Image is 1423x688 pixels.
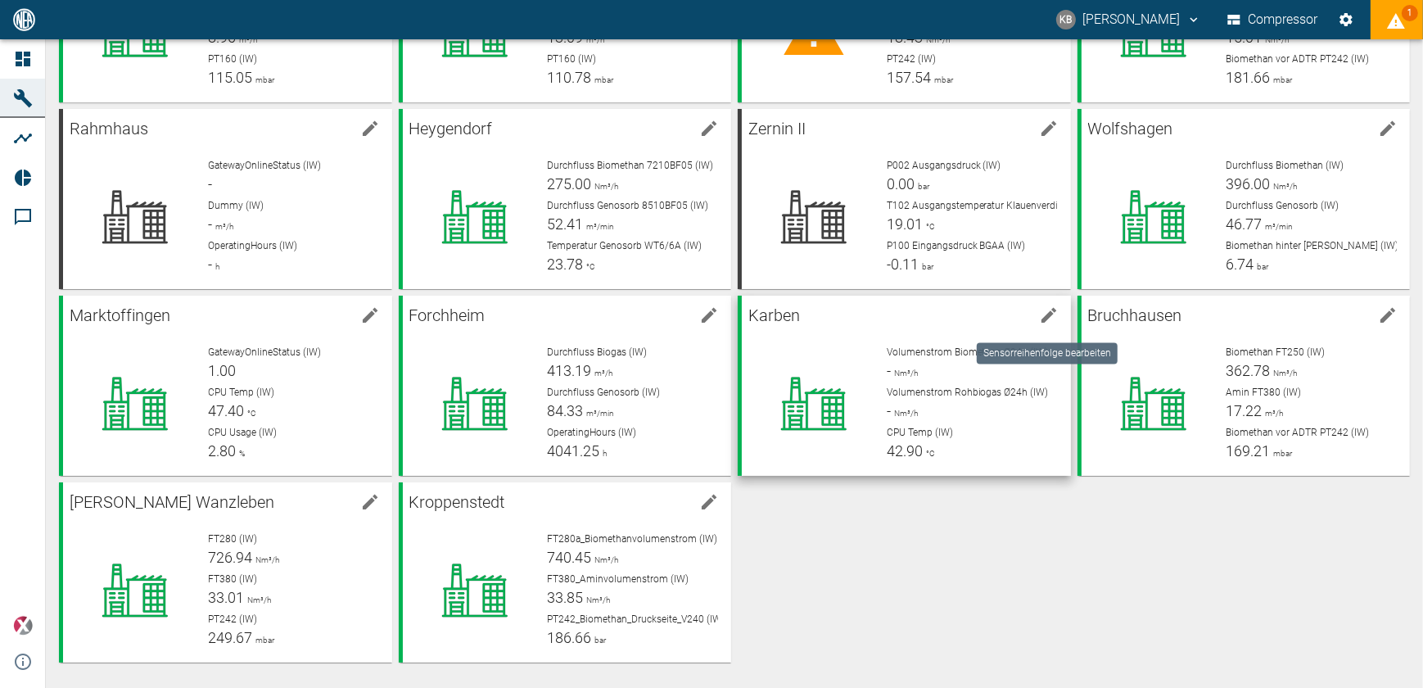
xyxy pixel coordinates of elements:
[208,427,277,438] span: CPU Usage (IW)
[13,616,33,636] img: Xplore Logo
[547,427,636,438] span: OperatingHours (IW)
[748,306,800,325] span: Karben
[212,262,219,271] span: h
[1226,402,1262,419] span: 17.22
[547,53,596,65] span: PT160 (IW)
[693,486,725,518] button: edit machine
[208,200,264,211] span: Dummy (IW)
[1226,160,1344,171] span: Durchfluss Biomethan (IW)
[252,75,274,84] span: mbar
[1270,449,1292,458] span: mbar
[409,492,505,512] span: Kroppenstedt
[887,442,923,459] span: 42.90
[693,299,725,332] button: edit machine
[547,69,591,86] span: 110.78
[583,409,614,418] span: m³/min
[1224,5,1321,34] button: Compressor
[1270,182,1297,191] span: Nm³/h
[1262,222,1293,231] span: m³/min
[923,449,935,458] span: °C
[208,29,236,46] span: 8.96
[591,75,613,84] span: mbar
[738,296,1071,476] a: Karbenedit machineVolumenstrom Biomethan Ø24h (IW)-Nm³/hVolumenstrom Rohbiogas Ø24h (IW)-Nm³/hCPU...
[244,409,256,418] span: °C
[1262,35,1289,44] span: Nm³/h
[1254,262,1268,271] span: bar
[547,29,583,46] span: 13.09
[236,35,257,44] span: m³/h
[354,486,386,518] button: edit machine
[891,369,918,378] span: Nm³/h
[583,595,610,604] span: Nm³/h
[547,346,647,358] span: Durchfluss Biogas (IW)
[208,387,274,398] span: CPU Temp (IW)
[70,119,148,138] span: Rahmhaus
[583,222,614,231] span: m³/min
[1226,240,1398,251] span: Biomethan hinter [PERSON_NAME] (IW)
[59,296,392,476] a: Marktoffingenedit machineGatewayOnlineStatus (IW)1.00CPU Temp (IW)47.40°CCPU Usage (IW)2.80%
[1226,346,1325,358] span: Biomethan FT250 (IW)
[887,346,1049,358] span: Volumenstrom Biomethan Ø24h (IW)
[1371,299,1404,332] button: edit machine
[923,222,935,231] span: °C
[887,160,1001,171] span: P002 Ausgangsdruck (IW)
[1226,362,1270,379] span: 362.78
[1226,53,1369,65] span: Biomethan vor ADTR PT242 (IW)
[252,555,279,564] span: Nm³/h
[915,182,929,191] span: bar
[1077,296,1411,476] a: Bruchhausenedit machineBiomethan FT250 (IW)362.78Nm³/hAmin FT380 (IW)17.22m³/hBiomethan vor ADTR ...
[70,306,170,325] span: Marktoffingen
[887,69,931,86] span: 157.54
[547,160,713,171] span: Durchfluss Biomethan 7210BF05 (IW)
[547,256,583,273] span: 23.78
[887,427,953,438] span: CPU Temp (IW)
[547,200,708,211] span: Durchfluss Genosorb 8510BF05 (IW)
[208,362,236,379] span: 1.00
[1402,5,1418,21] span: 1
[1270,75,1292,84] span: mbar
[208,69,252,86] span: 115.05
[887,402,891,419] span: -
[399,296,732,476] a: Forchheimedit machineDurchfluss Biogas (IW)413.19m³/hDurchfluss Genosorb (IW)84.33m³/minOperating...
[547,613,725,625] span: PT242_Biomethan_Druckseite_V240 (IW)
[1226,200,1339,211] span: Durchfluss Genosorb (IW)
[208,240,297,251] span: OperatingHours (IW)
[1226,175,1270,192] span: 396.00
[547,533,717,545] span: FT280a_Biomethanvolumenstrom (IW)
[252,636,274,645] span: mbar
[208,442,236,459] span: 2.80
[1226,29,1262,46] span: 15.01
[1226,69,1270,86] span: 181.66
[547,362,591,379] span: 413.19
[208,629,252,646] span: 249.67
[1226,442,1270,459] span: 169.21
[1077,109,1411,289] a: Wolfshagenedit machineDurchfluss Biomethan (IW)396.00Nm³/hDurchfluss Genosorb (IW)46.77m³/minBiom...
[887,29,923,46] span: 18.43
[354,299,386,332] button: edit machine
[354,112,386,145] button: edit machine
[547,629,591,646] span: 186.66
[1088,119,1173,138] span: Wolfshagen
[399,482,732,663] a: Kroppenstedtedit machineFT280a_Biomethanvolumenstrom (IW)740.45Nm³/hFT380_Aminvolumenstrom (IW)33...
[208,533,257,545] span: FT280 (IW)
[1270,369,1297,378] span: Nm³/h
[1032,299,1065,332] button: edit machine
[212,222,233,231] span: m³/h
[11,8,37,30] img: logo
[208,215,212,233] span: -
[891,409,918,418] span: Nm³/h
[591,369,612,378] span: m³/h
[887,362,891,379] span: -
[693,112,725,145] button: edit machine
[244,595,271,604] span: Nm³/h
[738,109,1071,289] a: Zernin IIedit machineP002 Ausgangsdruck (IW)0.00barT102 Ausgangstemperatur Klauenverdichter (IW)1...
[887,387,1049,398] span: Volumenstrom Rohbiogas Ø24h (IW)
[887,240,1026,251] span: P100 Eingangsdruck BGAA (IW)
[547,175,591,192] span: 275.00
[599,449,607,458] span: h
[208,53,257,65] span: PT160 (IW)
[399,109,732,289] a: Heygendorfedit machineDurchfluss Biomethan 7210BF05 (IW)275.00Nm³/hDurchfluss Genosorb 8510BF05 (...
[1054,5,1204,34] button: kevin.bittner@arcanum-energy.de
[1056,10,1076,29] div: KB
[208,256,212,273] span: -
